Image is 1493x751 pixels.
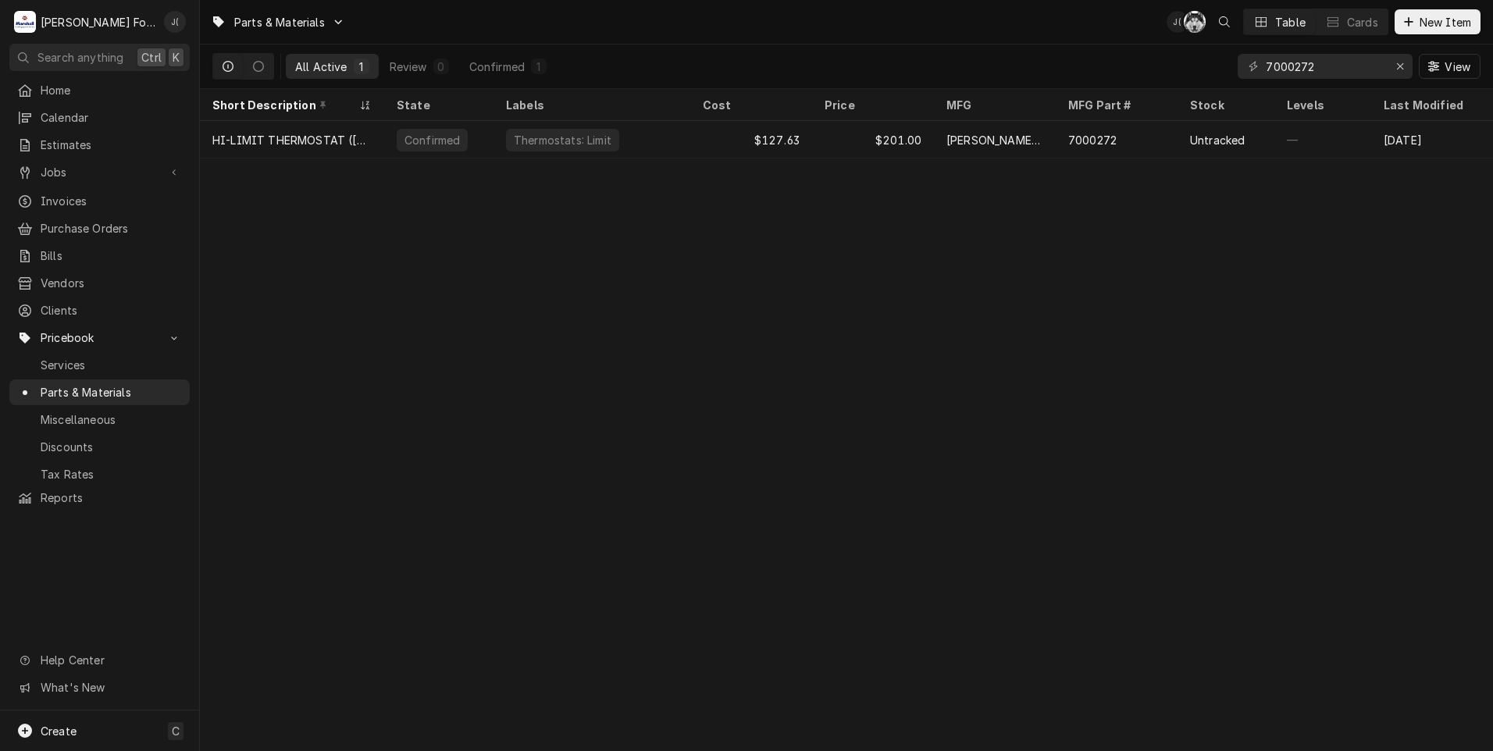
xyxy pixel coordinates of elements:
[1419,54,1481,79] button: View
[41,82,182,98] span: Home
[41,193,182,209] span: Invoices
[1190,132,1245,148] div: Untracked
[1190,97,1259,113] div: Stock
[41,275,182,291] span: Vendors
[234,14,325,30] span: Parts & Materials
[41,411,182,428] span: Miscellaneous
[512,132,613,148] div: Thermostats: Limit
[1184,11,1206,33] div: C(
[173,49,180,66] span: K
[9,674,190,700] a: Go to What's New
[172,723,180,739] span: C
[9,379,190,405] a: Parts & Materials
[403,132,461,148] div: Confirmed
[14,11,36,33] div: Marshall Food Equipment Service's Avatar
[9,44,190,71] button: Search anythingCtrlK
[9,77,190,103] a: Home
[9,485,190,511] a: Reports
[534,59,543,75] div: 1
[9,407,190,432] a: Miscellaneous
[41,466,182,482] span: Tax Rates
[9,243,190,269] a: Bills
[41,357,182,373] span: Services
[506,97,678,113] div: Labels
[9,159,190,185] a: Go to Jobs
[9,434,190,460] a: Discounts
[1416,14,1474,30] span: New Item
[9,132,190,158] a: Estimates
[1384,97,1477,113] div: Last Modified
[703,97,796,113] div: Cost
[41,652,180,668] span: Help Center
[1068,97,1162,113] div: MFG Part #
[1347,14,1378,30] div: Cards
[41,384,182,400] span: Parts & Materials
[1266,54,1383,79] input: Keyword search
[9,105,190,130] a: Calendar
[295,59,347,75] div: All Active
[141,49,162,66] span: Ctrl
[469,59,525,75] div: Confirmed
[41,247,182,264] span: Bills
[946,97,1040,113] div: MFG
[1388,54,1413,79] button: Erase input
[9,270,190,296] a: Vendors
[1068,132,1117,148] div: 7000272
[41,164,159,180] span: Jobs
[1184,11,1206,33] div: Chris Murphy (103)'s Avatar
[9,647,190,673] a: Go to Help Center
[390,59,427,75] div: Review
[212,97,356,113] div: Short Description
[1441,59,1473,75] span: View
[812,121,934,158] div: $201.00
[41,137,182,153] span: Estimates
[164,11,186,33] div: J(
[9,325,190,351] a: Go to Pricebook
[825,97,918,113] div: Price
[41,14,155,30] div: [PERSON_NAME] Food Equipment Service
[41,724,77,738] span: Create
[9,352,190,378] a: Services
[37,49,123,66] span: Search anything
[164,11,186,33] div: Jeff Debigare (109)'s Avatar
[41,489,182,506] span: Reports
[397,97,478,113] div: State
[9,188,190,214] a: Invoices
[14,11,36,33] div: M
[946,132,1043,148] div: [PERSON_NAME]/Roundup
[1167,11,1188,33] div: Jeff Debigare (109)'s Avatar
[41,679,180,696] span: What's New
[1275,14,1306,30] div: Table
[205,9,351,35] a: Go to Parts & Materials
[9,297,190,323] a: Clients
[41,109,182,126] span: Calendar
[1395,9,1481,34] button: New Item
[357,59,366,75] div: 1
[9,215,190,241] a: Purchase Orders
[41,439,182,455] span: Discounts
[41,302,182,319] span: Clients
[1212,9,1237,34] button: Open search
[436,59,446,75] div: 0
[212,132,372,148] div: HI-LIMIT THERMOSTAT ([PERSON_NAME])
[1371,121,1493,158] div: [DATE]
[1274,121,1371,158] div: —
[1287,97,1356,113] div: Levels
[690,121,812,158] div: $127.63
[41,220,182,237] span: Purchase Orders
[9,461,190,487] a: Tax Rates
[1167,11,1188,33] div: J(
[41,329,159,346] span: Pricebook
